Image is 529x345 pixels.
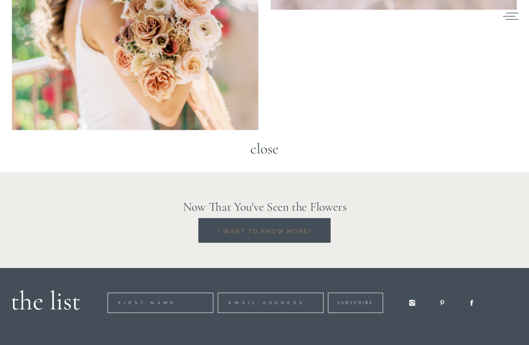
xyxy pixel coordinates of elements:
button: Subscribe [264,29,324,51]
a: close [242,138,287,161]
h1: the list [2,281,81,312]
h1: Now That You've Seen the Flowers [139,197,390,215]
span: Subscribe [274,37,314,43]
a: I want to know more! [207,225,323,235]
